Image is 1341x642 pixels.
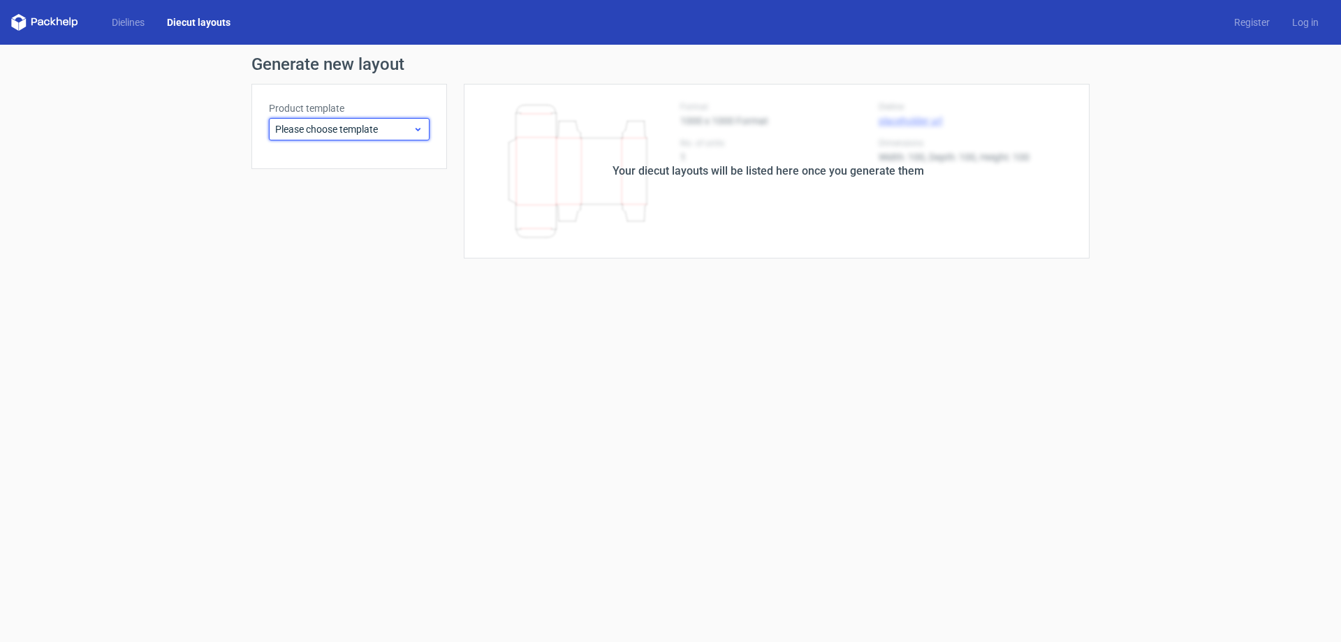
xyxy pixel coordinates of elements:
a: Diecut layouts [156,15,242,29]
label: Product template [269,101,430,115]
a: Log in [1281,15,1330,29]
a: Dielines [101,15,156,29]
a: Register [1223,15,1281,29]
div: Your diecut layouts will be listed here once you generate them [613,163,924,180]
span: Please choose template [275,122,413,136]
h1: Generate new layout [251,56,1090,73]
